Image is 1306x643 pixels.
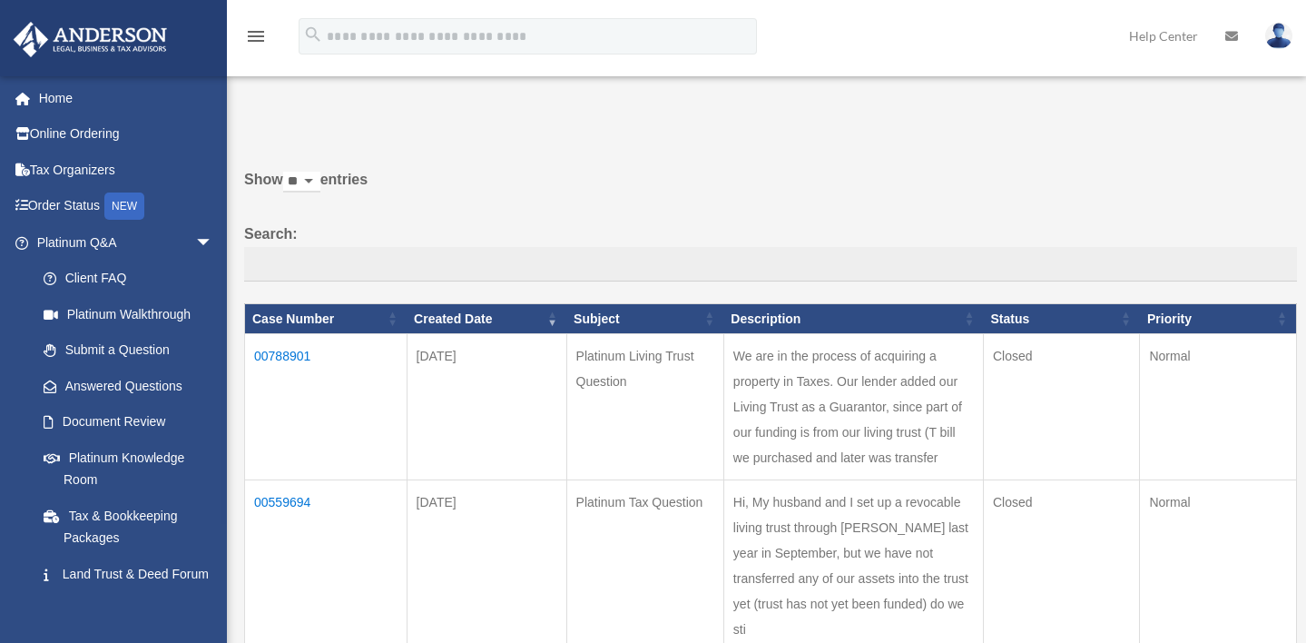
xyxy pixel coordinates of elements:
td: We are in the process of acquiring a property in Taxes. Our lender added our Living Trust as a Gu... [723,334,983,480]
td: 00788901 [245,334,408,480]
a: Answered Questions [25,368,222,404]
img: Anderson Advisors Platinum Portal [8,22,172,57]
th: Created Date: activate to sort column ascending [407,303,566,334]
a: Platinum Walkthrough [25,296,231,332]
td: Closed [983,334,1139,480]
th: Subject: activate to sort column ascending [566,303,723,334]
img: User Pic [1265,23,1292,49]
a: Order StatusNEW [13,188,241,225]
td: [DATE] [407,334,566,480]
select: Showentries [283,172,320,193]
a: Client FAQ [25,261,231,297]
input: Search: [244,247,1297,282]
i: menu [245,25,267,47]
a: Platinum Q&Aarrow_drop_down [13,224,231,261]
a: Land Trust & Deed Forum [25,556,231,592]
th: Status: activate to sort column ascending [983,303,1139,334]
a: Tax Organizers [13,152,241,188]
td: Platinum Living Trust Question [566,334,723,480]
th: Description: activate to sort column ascending [723,303,983,334]
label: Show entries [244,167,1297,211]
a: Document Review [25,404,231,440]
td: Normal [1140,334,1297,480]
a: Submit a Question [25,332,231,369]
a: Home [13,80,241,116]
a: Tax & Bookkeeping Packages [25,498,231,556]
label: Search: [244,222,1297,282]
a: Platinum Knowledge Room [25,440,231,498]
span: arrow_drop_down [195,224,231,262]
th: Case Number: activate to sort column ascending [245,303,408,334]
div: NEW [104,193,144,220]
a: menu [245,32,267,47]
i: search [303,25,323,45]
a: Online Ordering [13,116,241,153]
th: Priority: activate to sort column ascending [1140,303,1297,334]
